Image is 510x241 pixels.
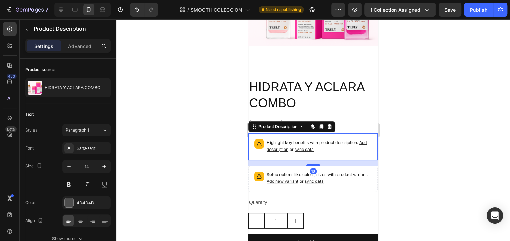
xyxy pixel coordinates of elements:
[62,124,111,136] button: Paragraph 1
[25,216,45,225] div: Align
[33,25,108,33] p: Product Description
[266,7,301,13] span: Need republishing
[464,3,493,17] button: Publish
[45,6,48,14] p: 7
[187,6,189,13] span: /
[5,126,17,132] div: Beta
[25,111,34,117] div: Text
[25,127,37,133] div: Styles
[57,219,80,228] div: Add to cart
[77,145,109,152] div: Sans-serif
[248,19,378,241] iframe: Design area
[3,3,51,17] button: 7
[45,85,100,90] p: HIDRATA Y ACLARA COMBO
[470,6,487,13] div: Publish
[34,42,53,50] p: Settings
[7,74,17,79] div: 450
[364,3,436,17] button: 1 collection assigned
[25,145,34,151] div: Font
[444,7,456,13] span: Save
[25,162,43,171] div: Size
[68,42,91,50] p: Advanced
[25,200,36,206] div: Color
[190,6,242,13] span: SMOOTH COLECCION
[439,3,461,17] button: Save
[370,6,420,13] span: 1 collection assigned
[28,81,42,95] img: product feature img
[487,207,503,224] div: Open Intercom Messenger
[77,200,109,206] div: 4D4D4D
[66,127,89,133] span: Paragraph 1
[25,67,55,73] div: Product source
[130,3,158,17] div: Undo/Redo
